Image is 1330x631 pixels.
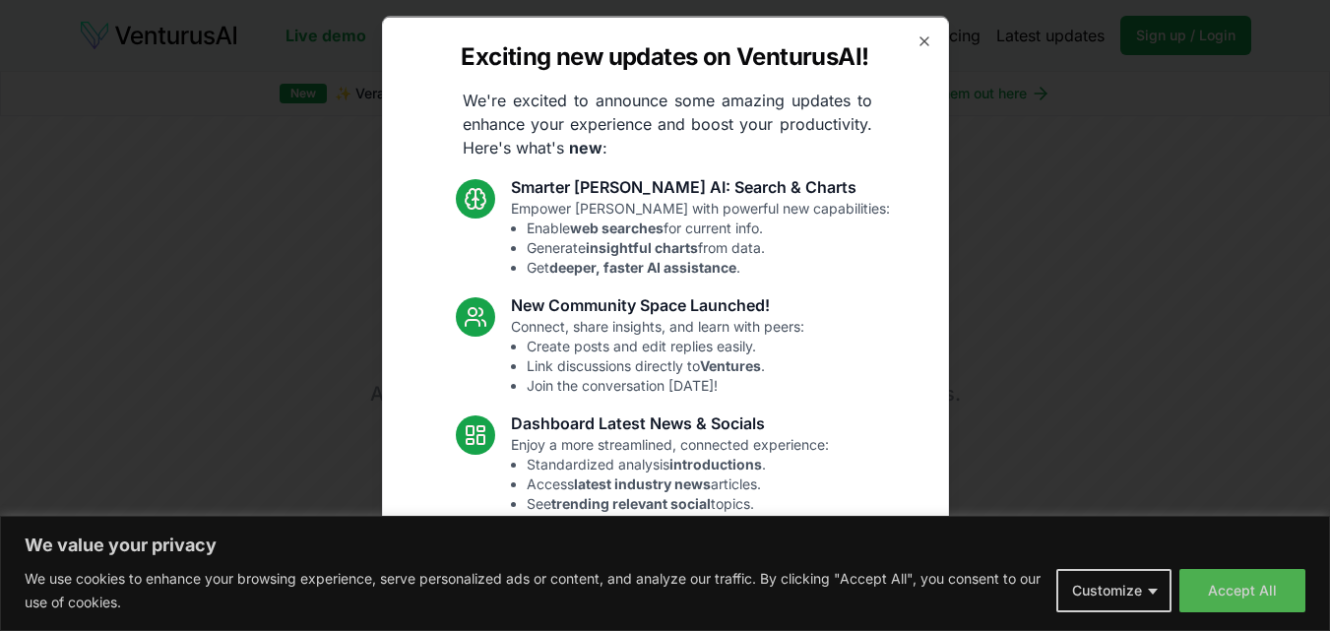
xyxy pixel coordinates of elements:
strong: web searches [570,219,664,235]
li: Create posts and edit replies easily. [527,336,804,355]
p: Enjoy a more streamlined, connected experience: [511,434,829,513]
strong: Ventures [700,356,761,373]
h3: Dashboard Latest News & Socials [511,410,829,434]
li: Generate from data. [527,237,890,257]
h3: Fixes and UI Polish [511,529,814,552]
h3: New Community Space Launched! [511,292,804,316]
p: We're excited to announce some amazing updates to enhance your experience and boost your producti... [447,88,888,158]
strong: insightful charts [586,238,698,255]
li: Enhanced overall UI consistency. [527,611,814,631]
strong: latest industry news [574,474,711,491]
p: Connect, share insights, and learn with peers: [511,316,804,395]
strong: new [569,137,602,157]
p: Empower [PERSON_NAME] with powerful new capabilities: [511,198,890,277]
h3: Smarter [PERSON_NAME] AI: Search & Charts [511,174,890,198]
strong: trending relevant social [551,494,711,511]
li: Get . [527,257,890,277]
li: Link discussions directly to . [527,355,804,375]
li: Join the conversation [DATE]! [527,375,804,395]
li: Enable for current info. [527,218,890,237]
h2: Exciting new updates on VenturusAI! [461,40,868,72]
li: Access articles. [527,473,829,493]
li: Standardized analysis . [527,454,829,473]
strong: introductions [669,455,762,472]
li: See topics. [527,493,829,513]
li: Resolved Vera chart loading issue. [527,572,814,592]
strong: deeper, faster AI assistance [549,258,736,275]
p: Smoother performance and improved usability: [511,552,814,631]
li: Fixed mobile chat & sidebar glitches. [527,592,814,611]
